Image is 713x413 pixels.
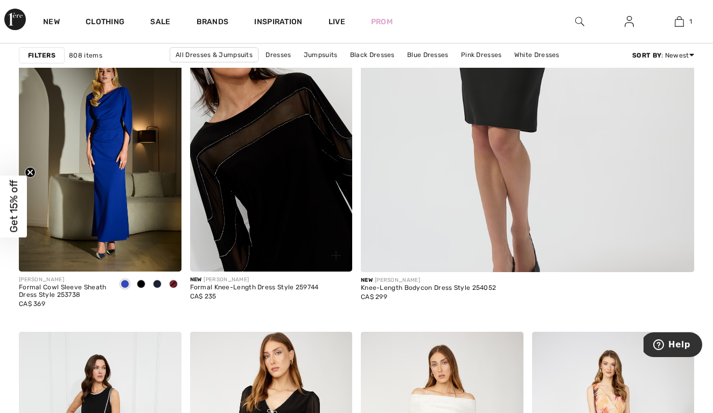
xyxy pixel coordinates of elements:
[675,15,684,28] img: My Bag
[117,276,133,294] div: Royal Sapphire 163
[361,284,496,292] div: Knee-Length Bodycon Dress Style 254052
[149,276,165,294] div: Midnight Blue
[575,15,584,28] img: search the website
[345,48,400,62] a: Black Dresses
[331,251,341,260] img: plus_v2.svg
[8,180,20,233] span: Get 15% off
[150,17,170,29] a: Sale
[402,48,454,62] a: Blue Dresses
[19,29,181,272] img: Formal Cowl Sleeve Sheath Dress Style 253738. Black
[133,276,149,294] div: Black
[361,277,373,283] span: New
[655,15,704,28] a: 1
[328,16,345,27] a: Live
[86,17,124,29] a: Clothing
[165,276,181,294] div: Merlot
[509,48,565,62] a: White Dresses
[4,9,26,30] img: 1ère Avenue
[19,284,108,299] div: Formal Cowl Sleeve Sheath Dress Style 253738
[632,51,694,60] div: : Newest
[625,15,634,28] img: My Info
[190,276,202,283] span: New
[361,293,387,301] span: CA$ 299
[644,332,702,359] iframe: Opens a widget where you can find more information
[25,167,36,178] button: Close teaser
[260,48,296,62] a: Dresses
[170,47,258,62] a: All Dresses & Jumpsuits
[361,276,496,284] div: [PERSON_NAME]
[190,276,319,284] div: [PERSON_NAME]
[43,17,60,29] a: New
[689,17,692,26] span: 1
[69,51,102,60] span: 808 items
[616,15,642,29] a: Sign In
[368,62,460,76] a: [PERSON_NAME] Dresses
[190,29,353,272] a: Formal Knee-Length Dress Style 259744. Black
[298,48,343,62] a: Jumpsuits
[190,293,216,300] span: CA$ 235
[190,284,319,291] div: Formal Knee-Length Dress Style 259744
[28,51,55,60] strong: Filters
[371,16,393,27] a: Prom
[275,62,366,76] a: [PERSON_NAME] Dresses
[19,300,45,308] span: CA$ 369
[197,17,229,29] a: Brands
[632,52,661,59] strong: Sort By
[254,17,302,29] span: Inspiration
[456,48,507,62] a: Pink Dresses
[19,276,108,284] div: [PERSON_NAME]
